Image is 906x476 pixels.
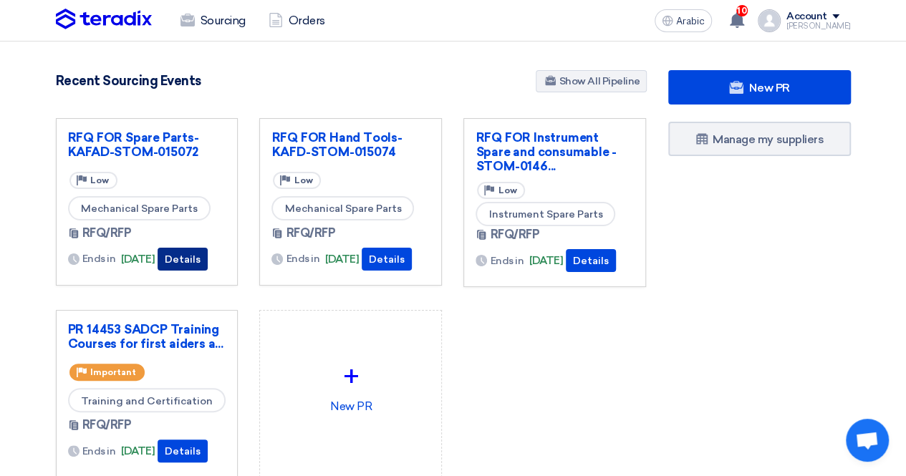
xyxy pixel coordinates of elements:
font: Details [369,253,405,266]
font: 10 [737,6,746,16]
font: Details [165,445,201,457]
font: Details [573,255,609,267]
font: Low [294,175,312,185]
font: Recent Sourcing Events [56,73,201,89]
font: [DATE] [121,445,155,457]
font: Orders [289,14,325,27]
font: Arabic [676,15,705,27]
font: [DATE] [121,253,155,266]
font: Instrument Spare Parts [488,208,602,220]
font: Show All Pipeline [559,75,640,87]
a: Manage my suppliers [668,122,851,156]
button: Details [566,249,616,272]
a: Show All Pipeline [536,70,647,92]
a: Sourcing [169,5,257,37]
font: RFQ/RFP [82,226,132,240]
font: Mechanical Spare Parts [81,203,198,215]
a: RFQ FOR Spare Parts-KAFAD-STOM-015072 [68,130,226,159]
font: [PERSON_NAME] [786,21,851,31]
a: PR 14453 SADCP Training Courses for first aiders a... [68,322,226,351]
font: [DATE] [529,254,563,267]
font: RFQ/RFP [82,418,132,432]
a: RFQ FOR Hand Tools-KAFD-STOM-015074 [271,130,430,159]
font: RFQ/RFP [286,226,335,240]
font: New PR [749,81,789,94]
font: + [344,359,359,394]
a: Orders [257,5,337,37]
font: New PR [330,399,372,413]
font: Manage my suppliers [713,132,824,146]
font: Low [90,175,109,185]
font: Training and Certification [81,394,213,407]
button: Details [362,248,412,271]
font: Ends in [82,253,116,265]
font: Ends in [490,255,524,267]
a: RFQ FOR Instrument Spare and consumable -STOM-0146... [476,130,634,173]
font: Ends in [286,253,319,265]
font: Sourcing [201,14,246,27]
button: Details [158,439,208,462]
font: RFQ FOR Hand Tools-KAFD-STOM-015074 [271,130,402,159]
button: Details [158,248,208,271]
font: [DATE] [325,253,359,266]
font: RFQ FOR Spare Parts-KAFAD-STOM-015072 [68,130,199,159]
font: Important [90,367,136,377]
img: profile_test.png [758,9,781,32]
font: Details [165,253,201,266]
font: RFQ FOR Instrument Spare and consumable -STOM-0146... [476,130,617,173]
div: Open chat [846,419,889,462]
font: Mechanical Spare Parts [284,203,401,215]
font: Low [498,185,516,195]
font: RFQ/RFP [490,228,539,241]
img: Teradix logo [56,9,152,30]
font: Account [786,10,827,22]
button: Arabic [655,9,712,32]
font: PR 14453 SADCP Training Courses for first aiders a... [68,322,223,351]
font: Ends in [82,445,116,457]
